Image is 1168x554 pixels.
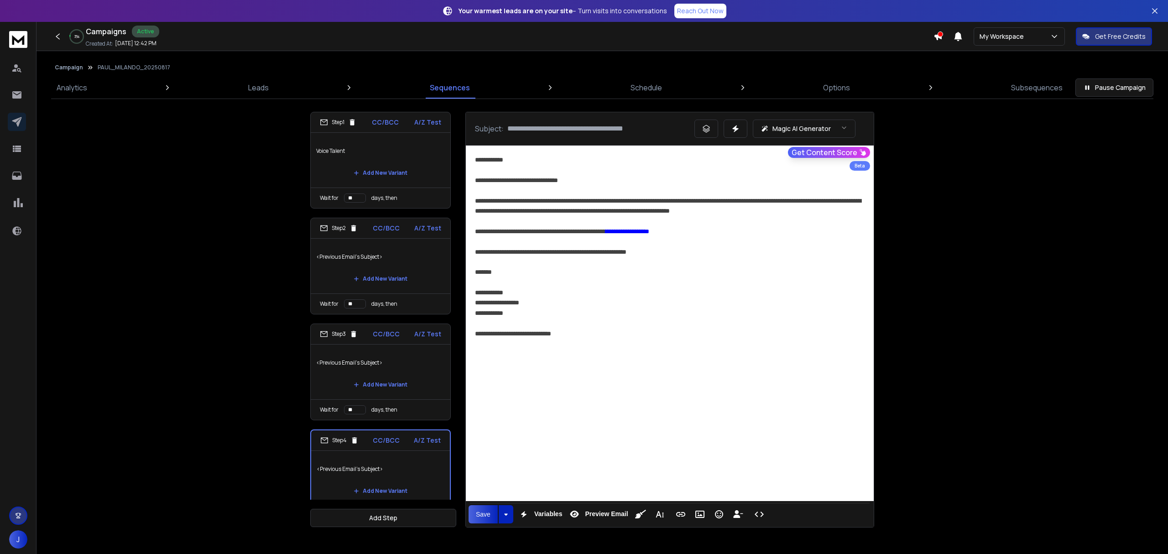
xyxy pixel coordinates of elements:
[1095,32,1146,41] p: Get Free Credits
[631,82,662,93] p: Schedule
[753,120,855,138] button: Magic AI Generator
[651,505,668,523] button: More Text
[243,77,274,99] a: Leads
[475,123,504,134] p: Subject:
[372,118,399,127] p: CC/BCC
[459,6,573,15] strong: Your warmest leads are on your site
[320,194,339,202] p: Wait for
[515,505,564,523] button: Variables
[320,436,359,444] div: Step 4
[346,482,415,500] button: Add New Variant
[1011,82,1063,93] p: Subsequences
[316,138,445,164] p: Voice Talent
[414,224,441,233] p: A/Z Test
[1135,523,1157,544] iframe: Intercom live chat
[691,505,709,523] button: Insert Image (⌘P)
[9,31,27,48] img: logo
[51,77,93,99] a: Analytics
[9,530,27,549] button: J
[371,300,397,308] p: days, then
[346,164,415,182] button: Add New Variant
[320,224,358,232] div: Step 2
[310,429,451,507] li: Step4CC/BCCA/Z Test<Previous Email's Subject>Add New Variant
[788,147,870,158] button: Get Content Score
[1075,78,1153,97] button: Pause Campaign
[320,406,339,413] p: Wait for
[424,77,475,99] a: Sequences
[850,161,870,171] div: Beta
[86,40,113,47] p: Created At:
[86,26,126,37] h1: Campaigns
[310,324,451,420] li: Step3CC/BCCA/Z Test<Previous Email's Subject>Add New VariantWait fordays, then
[371,406,397,413] p: days, then
[55,64,83,71] button: Campaign
[980,32,1027,41] p: My Workspace
[74,34,79,39] p: 3 %
[772,124,831,133] p: Magic AI Generator
[583,510,630,518] span: Preview Email
[414,329,441,339] p: A/Z Test
[1006,77,1068,99] a: Subsequences
[459,6,667,16] p: – Turn visits into conversations
[751,505,768,523] button: Code View
[469,505,498,523] button: Save
[710,505,728,523] button: Emoticons
[317,456,444,482] p: <Previous Email's Subject>
[132,26,159,37] div: Active
[818,77,855,99] a: Options
[730,505,747,523] button: Insert Unsubscribe Link
[320,300,339,308] p: Wait for
[823,82,850,93] p: Options
[677,6,724,16] p: Reach Out Now
[632,505,649,523] button: Clean HTML
[310,112,451,209] li: Step1CC/BCCA/Z TestVoice TalentAdd New VariantWait fordays, then
[310,509,456,527] button: Add Step
[98,64,170,71] p: PAUL_MILANDO_20250817
[310,218,451,314] li: Step2CC/BCCA/Z Test<Previous Email's Subject>Add New VariantWait fordays, then
[625,77,667,99] a: Schedule
[672,505,689,523] button: Insert Link (⌘K)
[320,118,356,126] div: Step 1
[566,505,630,523] button: Preview Email
[371,194,397,202] p: days, then
[373,436,400,445] p: CC/BCC
[346,270,415,288] button: Add New Variant
[373,224,400,233] p: CC/BCC
[373,329,400,339] p: CC/BCC
[248,82,269,93] p: Leads
[320,330,358,338] div: Step 3
[430,82,470,93] p: Sequences
[532,510,564,518] span: Variables
[115,40,156,47] p: [DATE] 12:42 PM
[316,244,445,270] p: <Previous Email's Subject>
[414,118,441,127] p: A/Z Test
[674,4,726,18] a: Reach Out Now
[346,376,415,394] button: Add New Variant
[414,436,441,445] p: A/Z Test
[57,82,87,93] p: Analytics
[1076,27,1152,46] button: Get Free Credits
[316,350,445,376] p: <Previous Email's Subject>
